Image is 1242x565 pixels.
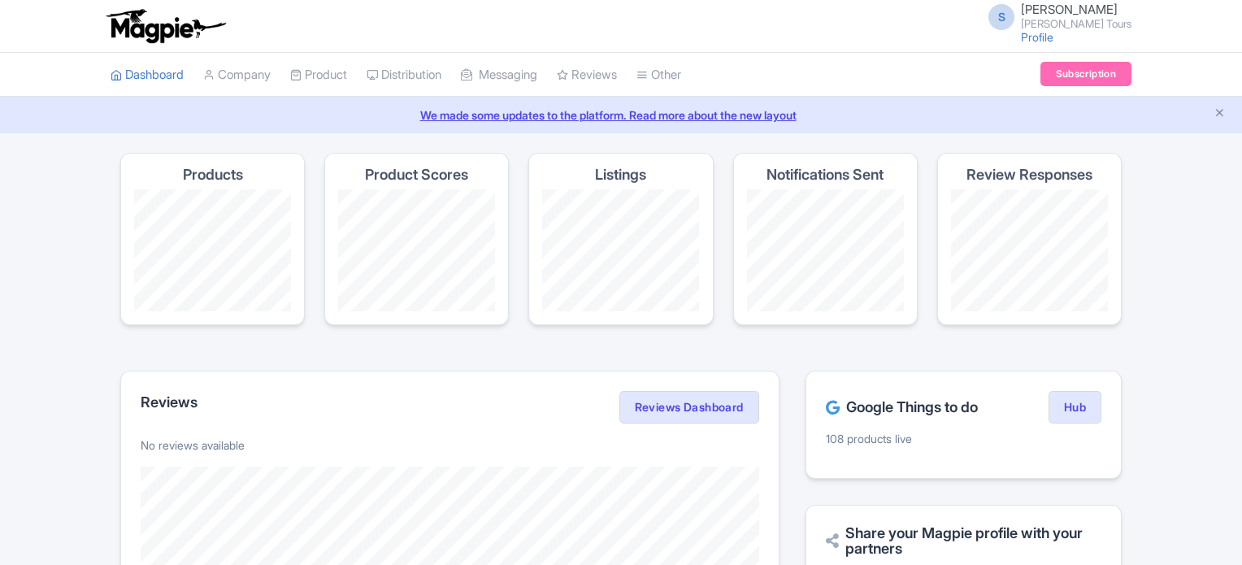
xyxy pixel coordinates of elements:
[102,8,228,44] img: logo-ab69f6fb50320c5b225c76a69d11143b.png
[183,167,243,183] h4: Products
[966,167,1092,183] h4: Review Responses
[979,3,1131,29] a: S [PERSON_NAME] [PERSON_NAME] Tours
[367,53,441,98] a: Distribution
[111,53,184,98] a: Dashboard
[988,4,1014,30] span: S
[1021,2,1118,17] span: [PERSON_NAME]
[636,53,681,98] a: Other
[1040,62,1131,86] a: Subscription
[141,437,759,454] p: No reviews available
[826,430,1101,447] p: 108 products live
[826,525,1101,558] h2: Share your Magpie profile with your partners
[619,391,759,424] a: Reviews Dashboard
[595,167,646,183] h4: Listings
[1021,30,1053,44] a: Profile
[461,53,537,98] a: Messaging
[141,394,198,411] h2: Reviews
[826,399,978,415] h2: Google Things to do
[557,53,617,98] a: Reviews
[10,106,1232,124] a: We made some updates to the platform. Read more about the new layout
[1021,19,1131,29] small: [PERSON_NAME] Tours
[290,53,347,98] a: Product
[1049,391,1101,424] a: Hub
[766,167,884,183] h4: Notifications Sent
[365,167,468,183] h4: Product Scores
[203,53,271,98] a: Company
[1214,105,1226,124] button: Close announcement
